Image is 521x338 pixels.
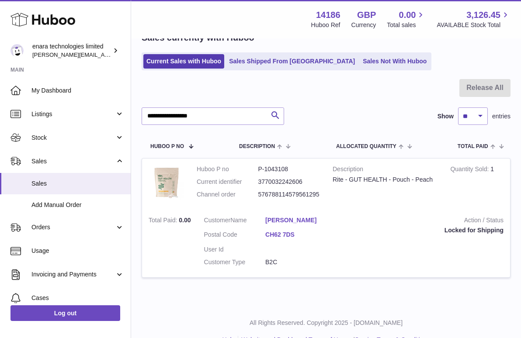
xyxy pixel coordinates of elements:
a: 0.00 Total sales [387,9,426,29]
span: Invoicing and Payments [31,270,115,279]
a: Log out [10,305,120,321]
span: Total paid [458,144,488,149]
dt: Current identifier [197,178,258,186]
a: CH62 7DS [265,231,327,239]
span: Sales [31,179,124,188]
dd: 3770032242606 [258,178,320,186]
img: Dee@enara.co [10,44,24,57]
dt: Postal Code [204,231,266,241]
span: entries [492,112,511,121]
dd: B2C [265,258,327,266]
span: Total sales [387,21,426,29]
dt: Huboo P no [197,165,258,173]
div: Locked for Shipping [340,226,504,235]
dd: P-1043108 [258,165,320,173]
span: 3,126.45 [466,9,500,21]
span: [PERSON_NAME][EMAIL_ADDRESS][DOMAIN_NAME] [32,51,175,58]
p: All Rights Reserved. Copyright 2025 - [DOMAIN_NAME] [138,319,514,327]
dt: User Id [204,245,266,254]
span: AVAILABLE Stock Total [437,21,511,29]
span: Customer [204,217,231,224]
strong: Total Paid [149,217,179,226]
span: ALLOCATED Quantity [336,144,396,149]
strong: 14186 [316,9,340,21]
div: Rite - GUT HEALTH - Pouch - Peach [333,176,437,184]
img: 1746002382.jpg [149,165,184,200]
a: Sales Not With Huboo [360,54,430,69]
div: Huboo Ref [311,21,340,29]
span: Usage [31,247,124,255]
span: 0.00 [179,217,191,224]
strong: Quantity Sold [450,166,490,175]
span: Add Manual Order [31,201,124,209]
dt: Channel order [197,190,258,199]
dd: 576788114579561295 [258,190,320,199]
span: Huboo P no [150,144,184,149]
span: 0.00 [399,9,416,21]
a: [PERSON_NAME] [265,216,327,224]
span: Description [239,144,275,149]
a: Current Sales with Huboo [143,54,224,69]
span: Orders [31,223,115,231]
dt: Name [204,216,266,227]
dt: Customer Type [204,258,266,266]
span: Stock [31,134,115,142]
strong: GBP [357,9,376,21]
div: enara technologies limited [32,42,111,59]
label: Show [438,112,454,121]
span: Sales [31,157,115,166]
a: Sales Shipped From [GEOGRAPHIC_DATA] [226,54,358,69]
strong: Action / Status [340,216,504,227]
span: Cases [31,294,124,302]
span: My Dashboard [31,86,124,95]
span: Listings [31,110,115,118]
a: 3,126.45 AVAILABLE Stock Total [437,9,511,29]
td: 1 [444,159,510,210]
div: Currency [351,21,376,29]
strong: Description [333,165,437,176]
